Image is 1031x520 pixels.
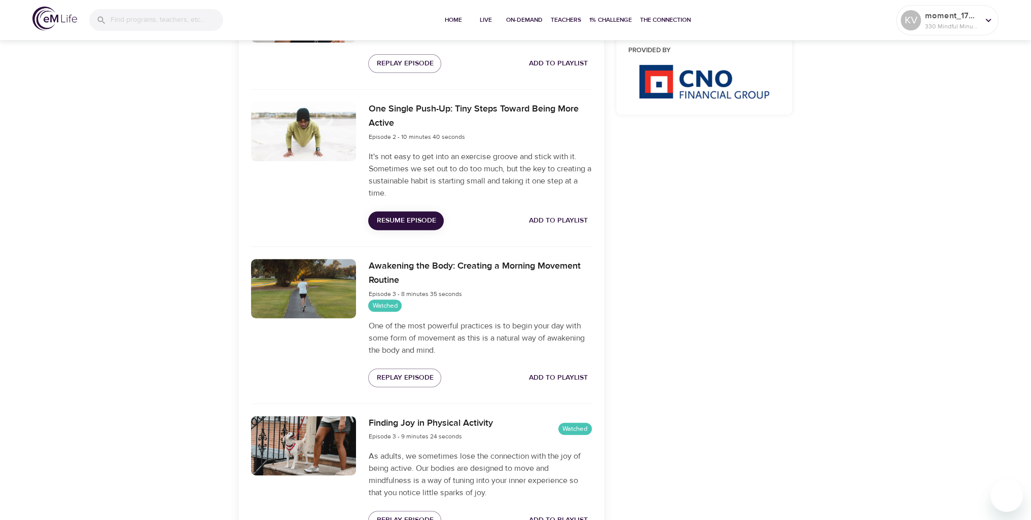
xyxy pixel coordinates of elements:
[589,15,632,25] span: 1% Challenge
[558,424,592,434] span: Watched
[990,479,1023,512] iframe: Button to launch messaging window
[925,22,979,31] p: 330 Mindful Minutes
[376,57,433,70] span: Replay Episode
[551,15,581,25] span: Teachers
[368,432,461,440] span: Episode 3 - 9 minutes 24 seconds
[525,368,592,387] button: Add to Playlist
[368,54,441,73] button: Replay Episode
[529,57,588,70] span: Add to Playlist
[525,54,592,73] button: Add to Playlist
[474,15,498,25] span: Live
[368,102,591,131] h6: One Single Push-Up: Tiny Steps Toward Being More Active
[441,15,466,25] span: Home
[529,214,588,227] span: Add to Playlist
[368,211,444,230] button: Resume Episode
[640,15,691,25] span: The Connection
[368,301,402,311] span: Watched
[368,133,465,141] span: Episode 2 - 10 minutes 40 seconds
[506,15,543,25] span: On-Demand
[368,290,461,298] span: Episode 3 - 8 minutes 35 seconds
[368,368,441,387] button: Replay Episode
[368,450,591,499] p: As adults, we sometimes lose the connection with the joy of being active. Our bodies are designed...
[32,7,77,30] img: logo
[525,211,592,230] button: Add to Playlist
[368,151,591,199] p: It's not easy to get into an exercise groove and stick with it. Sometimes we set out to do too mu...
[925,10,979,22] p: moment_1755283842
[368,416,492,431] h6: Finding Joy in Physical Activity
[368,320,591,356] p: One of the most powerful practices is to begin your day with some form of movement as this is a n...
[368,259,591,288] h6: Awakening the Body: Creating a Morning Movement Routine
[638,64,769,99] img: CNO%20logo.png
[628,46,780,56] h6: Provided by
[376,214,436,227] span: Resume Episode
[111,9,223,31] input: Find programs, teachers, etc...
[529,372,588,384] span: Add to Playlist
[901,10,921,30] div: KV
[376,372,433,384] span: Replay Episode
